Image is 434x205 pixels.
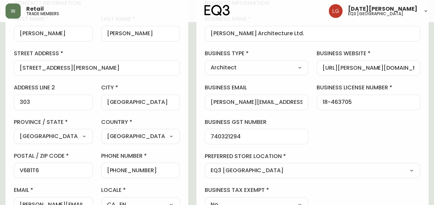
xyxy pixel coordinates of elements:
[14,186,93,194] label: email
[205,186,308,194] label: business tax exempt
[329,4,343,18] img: 2638f148bab13be18035375ceda1d187
[205,50,308,57] label: business type
[101,152,180,160] label: phone number
[348,12,403,16] h5: eq3 [GEOGRAPHIC_DATA]
[322,65,414,71] input: https://www.designshop.com
[348,6,417,12] span: [DATE][PERSON_NAME]
[14,118,93,126] label: province / state
[14,50,180,57] label: street address
[205,118,308,126] label: business gst number
[14,84,93,91] label: address line 2
[101,118,180,126] label: country
[26,12,59,16] h5: trade members
[26,6,44,12] span: Retail
[14,152,93,160] label: postal / zip code
[204,5,230,16] img: logo
[317,84,420,91] label: business license number
[101,84,180,91] label: city
[317,50,420,57] label: business website
[205,153,420,160] label: preferred store location
[101,186,180,194] label: locale
[205,84,308,91] label: business email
